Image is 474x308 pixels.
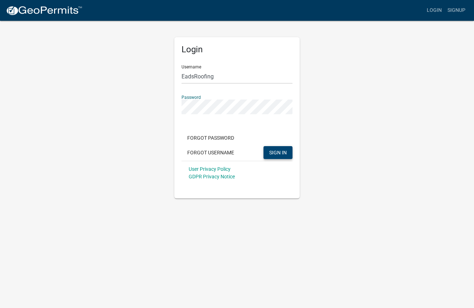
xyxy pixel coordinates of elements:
span: SIGN IN [269,149,287,155]
button: Forgot Username [182,146,240,159]
a: Login [424,4,445,17]
a: Signup [445,4,468,17]
h5: Login [182,44,292,55]
button: Forgot Password [182,131,240,144]
a: User Privacy Policy [189,166,231,172]
button: SIGN IN [263,146,292,159]
a: GDPR Privacy Notice [189,174,235,179]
